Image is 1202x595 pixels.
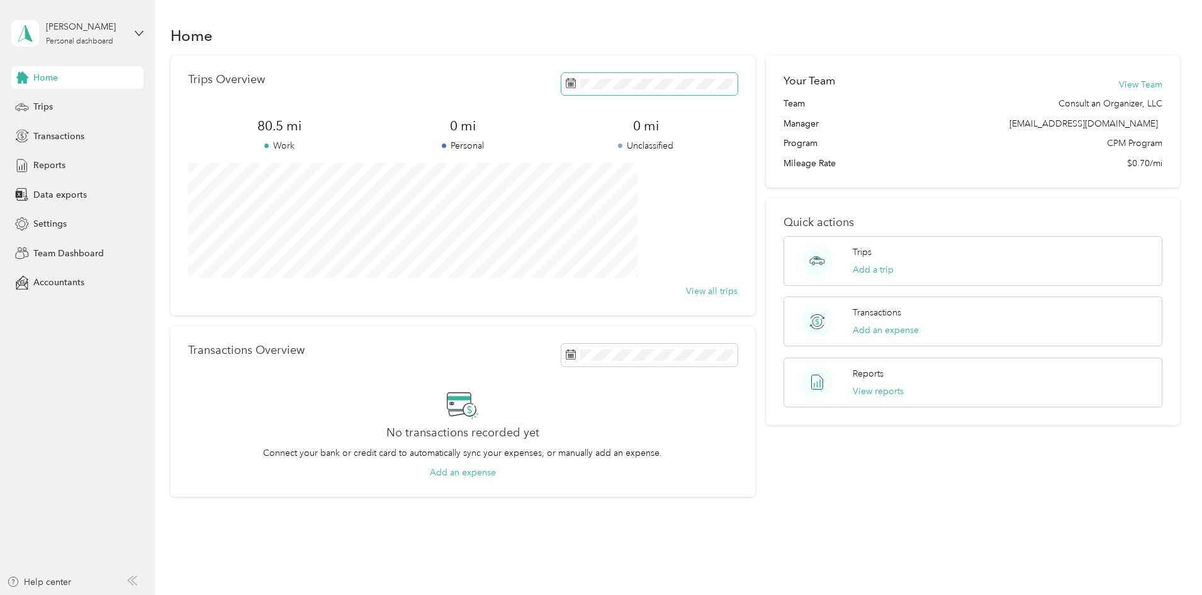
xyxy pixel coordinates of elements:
button: View Team [1119,78,1162,91]
span: Transactions [33,130,84,143]
span: Trips [33,100,53,113]
p: Transactions [853,306,901,319]
span: Accountants [33,276,84,289]
p: Personal [371,139,554,152]
span: [EMAIL_ADDRESS][DOMAIN_NAME] [1009,118,1158,129]
button: Add an expense [430,466,496,479]
p: Connect your bank or credit card to automatically sync your expenses, or manually add an expense. [263,446,662,460]
p: Work [188,139,371,152]
span: Data exports [33,188,87,201]
p: Trips [853,246,872,259]
p: Quick actions [784,216,1162,229]
button: Help center [7,575,71,589]
h1: Home [171,29,213,42]
span: Manager [784,117,819,130]
span: Mileage Rate [784,157,836,170]
span: Consult an Organizer, LLC [1059,97,1162,110]
span: Program [784,137,817,150]
span: Settings [33,217,67,230]
span: Team [784,97,805,110]
span: 80.5 mi [188,117,371,135]
p: Transactions Overview [188,344,305,357]
h2: Your Team [784,73,835,89]
span: CPM Program [1107,137,1162,150]
p: Trips Overview [188,73,265,86]
button: View all trips [686,285,738,298]
iframe: Everlance-gr Chat Button Frame [1132,524,1202,595]
span: 0 mi [371,117,554,135]
div: Personal dashboard [46,38,113,45]
span: Home [33,71,58,84]
p: Unclassified [554,139,738,152]
span: Team Dashboard [33,247,104,260]
div: [PERSON_NAME] [46,20,125,33]
button: View reports [853,385,904,398]
button: Add a trip [853,263,894,276]
span: $0.70/mi [1127,157,1162,170]
h2: No transactions recorded yet [386,426,539,439]
span: Reports [33,159,65,172]
button: Add an expense [853,324,919,337]
span: 0 mi [554,117,738,135]
p: Reports [853,367,884,380]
